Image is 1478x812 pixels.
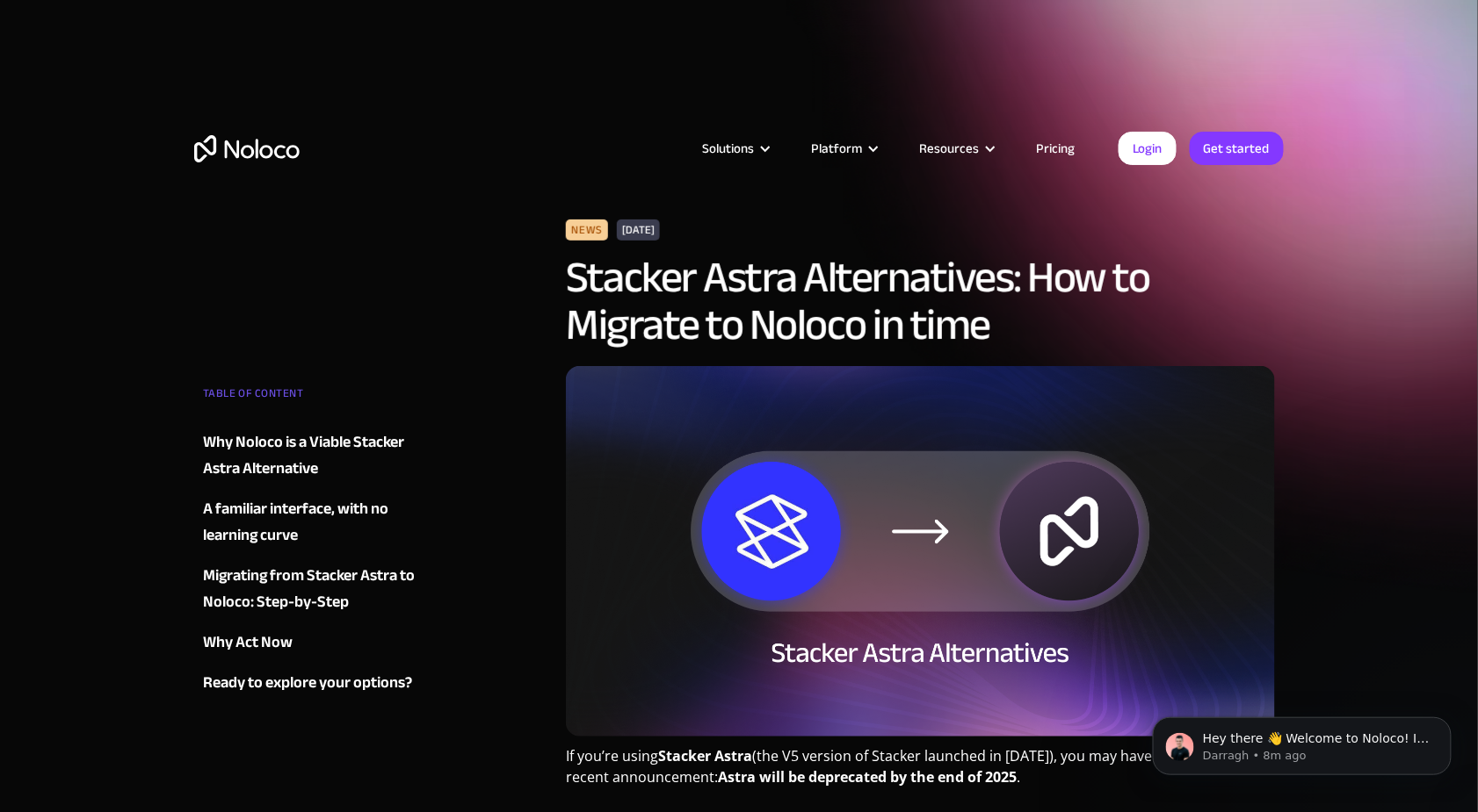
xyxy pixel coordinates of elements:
[203,629,293,656] div: Why Act Now
[203,629,416,656] a: Why Act Now
[702,137,754,160] div: Solutions
[203,380,416,415] div: TABLE OF CONTENT
[1119,132,1177,165] a: Login
[658,746,752,765] strong: Stacker Astra
[203,670,416,696] a: Ready to explore your options?
[1014,137,1097,160] a: Pricing
[897,137,1014,160] div: Resources
[203,563,416,615] a: Migrating from Stacker Astra to Noloco: Step-by-Step
[203,496,416,549] a: A familiar interface, with no learning curve
[1190,132,1284,165] a: Get started
[203,429,416,482] a: Why Noloco is a Viable Stacker Astra Alternative
[1127,680,1478,803] iframe: Intercom notifications message
[811,137,862,160] div: Platform
[566,254,1275,349] h1: Stacker Astra Alternatives: How to Migrate to Noloco in time
[680,137,789,160] div: Solutions
[203,670,412,696] div: Ready to explore your options?
[194,135,300,162] a: home
[718,767,1017,787] strong: Astra will be deprecated by the end of 2025
[919,137,979,160] div: Resources
[789,137,897,160] div: Platform
[566,745,1275,801] p: If you’re using (the V5 version of Stacker launched in [DATE]), you may have already seen the rec...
